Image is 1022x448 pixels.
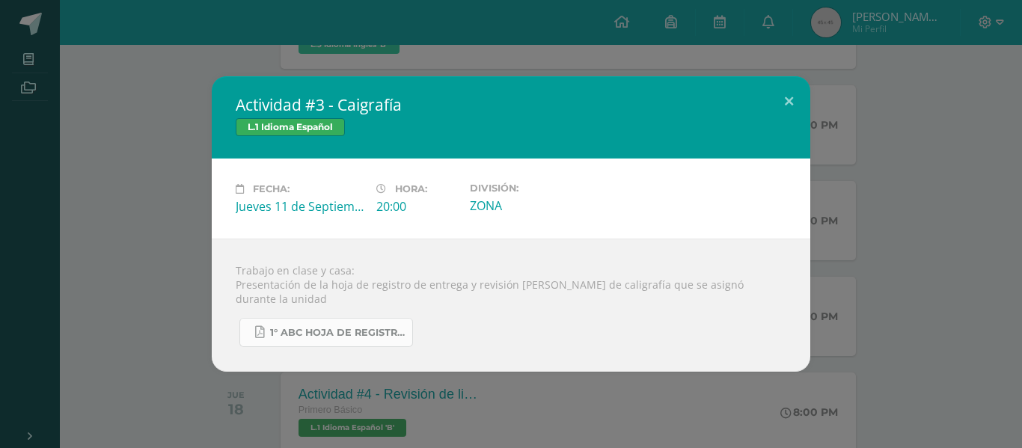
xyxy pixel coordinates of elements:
[376,198,458,215] div: 20:00
[768,76,810,127] button: Close (Esc)
[236,118,345,136] span: L.1 Idioma Español
[212,239,810,372] div: Trabajo en clase y casa: Presentación de la hoja de registro de entrega y revisión [PERSON_NAME] ...
[239,318,413,347] a: 1° ABC HOJA DE REGISTRO - UNIDAD FINAL.pdf
[270,327,405,339] span: 1° ABC HOJA DE REGISTRO - UNIDAD FINAL.pdf
[253,183,290,194] span: Fecha:
[236,94,786,115] h2: Actividad #3 - Caigrafía
[395,183,427,194] span: Hora:
[470,182,599,194] label: División:
[236,198,364,215] div: Jueves 11 de Septiembre
[470,197,599,214] div: ZONA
